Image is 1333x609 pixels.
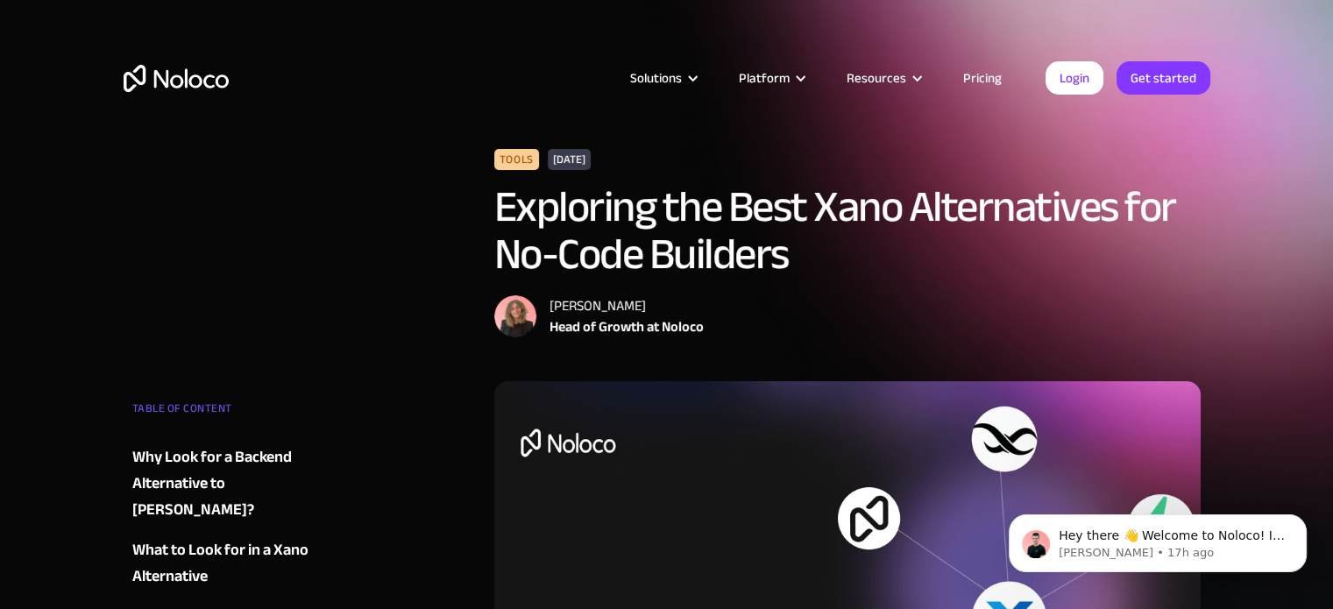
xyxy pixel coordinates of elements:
[132,395,344,430] div: TABLE OF CONTENT
[124,65,229,92] a: home
[941,67,1024,89] a: Pricing
[847,67,906,89] div: Resources
[1046,61,1103,95] a: Login
[739,67,790,89] div: Platform
[608,67,717,89] div: Solutions
[982,478,1333,600] iframe: Intercom notifications message
[1117,61,1210,95] a: Get started
[825,67,941,89] div: Resources
[494,183,1202,278] h1: Exploring the Best Xano Alternatives for No-Code Builders
[630,67,682,89] div: Solutions
[132,444,344,523] a: Why Look for a Backend Alternative to [PERSON_NAME]?
[550,316,704,337] div: Head of Growth at Noloco
[132,537,344,590] a: What to Look for in a Xano Alternative
[550,295,704,316] div: [PERSON_NAME]
[717,67,825,89] div: Platform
